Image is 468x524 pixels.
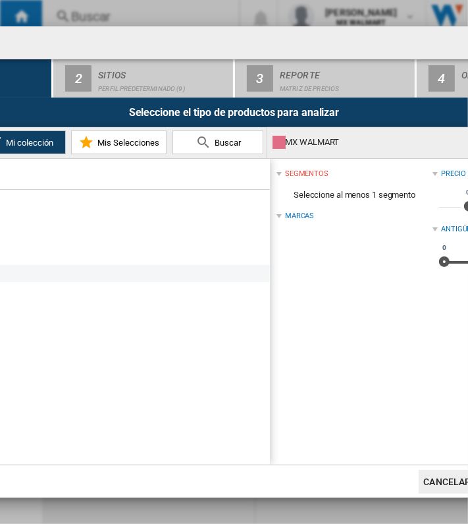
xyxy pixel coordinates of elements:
div: Matriz de precios [280,78,409,92]
button: 2 Sitios Perfil predeterminado (9) [53,59,234,98]
div: 3 [247,65,273,92]
span: Buscar [211,138,241,148]
div: segmentos [285,169,328,179]
div: 4 [429,65,455,92]
span: Mis Selecciones [94,138,159,148]
div: 2 [65,65,91,92]
div: Precio [441,169,465,179]
span: 0 [440,243,448,253]
button: Buscar [172,131,263,154]
span: Mi colección [3,138,53,148]
div: Reporte [280,65,409,78]
div: Marcas [285,211,314,221]
span: Seleccione al menos 1 segmento [276,183,432,208]
div: Sitios [98,65,228,78]
button: Mis Selecciones [71,131,167,154]
div: Perfil predeterminado (9) [98,78,228,92]
button: 3 Reporte Matriz de precios [235,59,416,98]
